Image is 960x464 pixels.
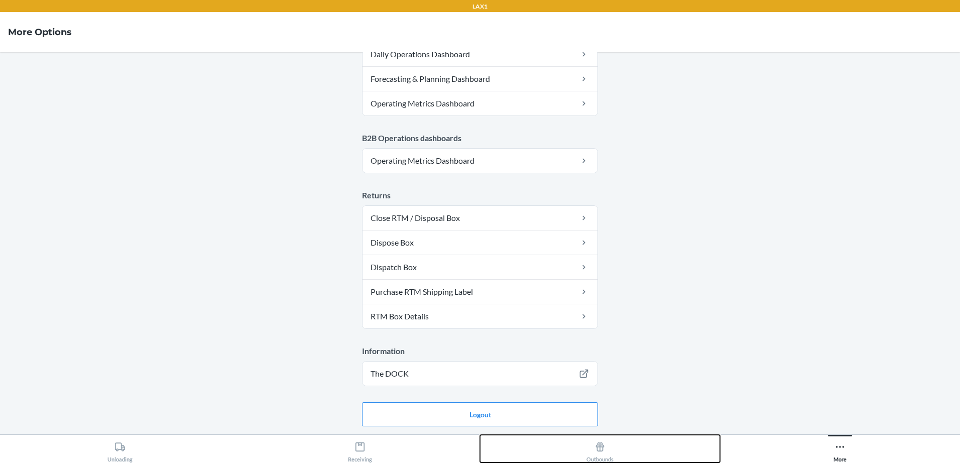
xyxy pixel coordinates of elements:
[363,255,597,279] a: Dispatch Box
[8,26,72,39] h4: More Options
[480,435,720,462] button: Outbounds
[363,280,597,304] a: Purchase RTM Shipping Label
[362,345,598,357] p: Information
[363,149,597,173] a: Operating Metrics Dashboard
[363,362,597,386] a: The DOCK
[472,2,488,11] p: LAX1
[363,42,597,66] a: Daily Operations Dashboard
[363,206,597,230] a: Close RTM / Disposal Box
[362,189,598,201] p: Returns
[240,435,480,462] button: Receiving
[363,230,597,255] a: Dispose Box
[586,437,614,462] div: Outbounds
[107,437,133,462] div: Unloading
[363,67,597,91] a: Forecasting & Planning Dashboard
[362,132,598,144] p: B2B Operations dashboards
[362,402,598,426] button: Logout
[363,304,597,328] a: RTM Box Details
[348,437,372,462] div: Receiving
[720,435,960,462] button: More
[363,91,597,115] a: Operating Metrics Dashboard
[833,437,847,462] div: More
